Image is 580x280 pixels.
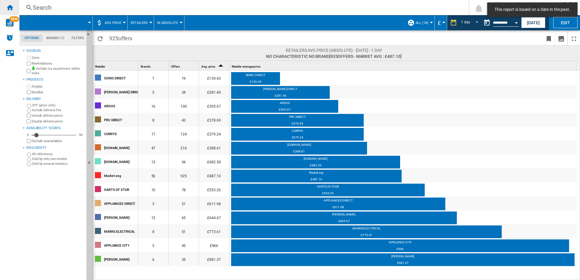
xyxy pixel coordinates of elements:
[353,54,400,59] span: - Market avg : £487.10
[169,155,199,168] div: 94
[169,196,199,210] div: 21
[231,212,457,218] div: [PERSON_NAME]
[104,155,138,168] div: [DOMAIN_NAME]
[435,15,447,30] md-menu: Currency
[138,238,168,252] div: 5
[32,157,84,161] label: Sold by only one retailer
[511,16,522,27] button: Open calendar
[157,21,178,25] span: In Absolute
[231,226,502,232] div: MARKS ELECTRICAL
[138,210,168,224] div: 12
[138,252,168,266] div: 6
[105,15,124,30] button: AVG Price
[32,119,84,124] label: Display delivery price
[96,15,124,30] div: AVG Price
[231,185,425,191] div: HARTS OF STUR
[199,182,229,196] div: £553.26
[27,67,31,75] input: Include my assortment within stats
[460,18,481,28] md-select: REPORTS.WIZARD.STEPS.REPORT.STEPS.REPORT_OPTIONS.PERIOD: 1 day
[438,20,441,26] span: £
[481,17,493,29] button: md-calendar
[27,119,31,123] input: Display delivery price
[231,191,425,197] div: £553.26
[32,162,84,166] label: Sold by several retailers
[231,171,402,177] div: Market avg
[104,99,138,112] div: ARGOS
[231,177,402,183] div: £487.10
[199,196,229,210] div: £611.98
[138,127,168,141] div: 17
[157,15,181,30] button: In Absolute
[171,65,180,68] span: Offers
[231,129,364,135] div: CURRYS
[231,240,569,246] div: APPLIANCE CITY
[416,21,428,25] span: ALL (18)
[104,127,138,140] div: CURRYS
[231,61,577,70] div: Sort None
[199,113,229,127] div: £378.69
[169,127,199,141] div: 124
[32,55,84,60] label: Sites
[338,54,353,59] span: offers
[199,155,229,168] div: £482.50
[438,15,444,30] div: £
[118,35,132,42] span: offers
[138,168,168,182] div: 56
[25,133,30,137] div: 0
[199,224,229,238] div: £773.61
[32,66,35,70] img: mysite-bg-18x18.png
[104,141,138,154] div: [DOMAIN_NAME]
[27,90,31,94] input: Bundles
[140,61,168,70] div: Sort None
[231,101,338,107] div: ARGOS
[32,139,84,143] label: Exclude unavailables
[231,198,445,205] div: APPLIANCES DIRECT
[138,141,168,155] div: 47
[6,34,13,41] img: alerts-logo.svg
[32,132,76,138] md-slider: Availability
[32,90,84,95] label: Bundles
[231,135,364,142] div: £379.24
[138,196,168,210] div: 3
[32,103,84,108] label: OFF (price only)
[77,133,84,137] div: 90
[231,157,400,163] div: [DOMAIN_NAME]
[27,109,31,113] input: Include Delivery Fee
[27,104,31,108] input: OFF (price only)
[266,47,401,53] span: Retailers AVG price (absolute) - [DATE] - 1 day
[231,108,338,114] div: £305.67
[33,3,453,12] div: Search
[32,108,84,112] label: Include Delivery Fee
[27,139,31,143] input: Display delivery price
[138,113,168,127] div: 8
[27,162,31,166] input: Sold by several retailers
[27,85,31,88] input: Singles
[170,61,199,70] div: Offers Sort None
[169,113,199,127] div: 43
[199,252,229,266] div: £981.37
[199,85,229,99] div: £281.40
[43,35,68,42] md-tab-item: Brands (*)
[329,54,402,59] span: [925 ]
[555,31,567,45] button: Download as image
[104,197,138,210] div: APPLIANCES DIRECT
[27,56,31,60] input: Sites
[138,99,168,113] div: 16
[231,219,457,225] div: £644.67
[95,65,105,68] span: Retailer
[104,169,138,182] div: Market avg
[232,65,260,68] span: Retailer average price
[138,224,168,238] div: 8
[94,61,138,70] div: Sort None
[169,141,199,155] div: 216
[169,238,199,252] div: 45
[199,210,229,224] div: £644.67
[231,261,575,267] div: £981.37
[169,182,199,196] div: 78
[200,61,229,70] div: Avg. price Sort Ascending
[26,97,84,102] div: Delivery
[138,182,168,196] div: 10
[104,183,138,196] div: HARTS OF STUR
[543,31,555,45] button: Bookmark this report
